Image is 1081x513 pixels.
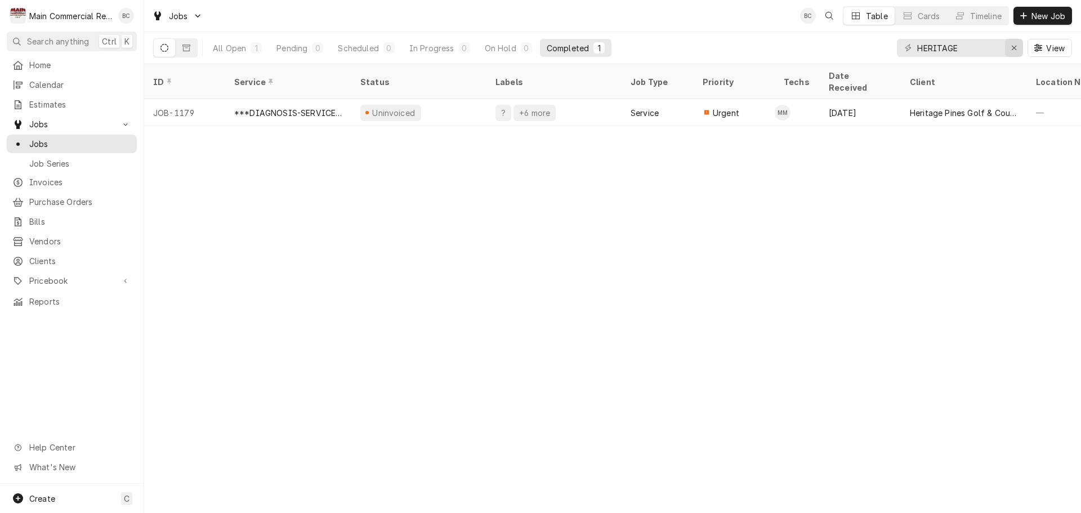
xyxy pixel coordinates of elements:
[29,461,130,473] span: What's New
[523,42,530,54] div: 0
[910,76,1016,88] div: Client
[10,8,26,24] div: M
[7,56,137,74] a: Home
[153,76,214,88] div: ID
[102,35,117,47] span: Ctrl
[7,438,137,457] a: Go to Help Center
[148,7,207,25] a: Go to Jobs
[29,118,114,130] span: Jobs
[1029,10,1067,22] span: New Job
[29,99,131,110] span: Estimates
[820,7,838,25] button: Open search
[7,154,137,173] a: Job Series
[784,76,811,88] div: Techs
[1005,39,1023,57] button: Erase input
[118,8,134,24] div: BC
[338,42,378,54] div: Scheduled
[866,10,888,22] div: Table
[386,42,392,54] div: 0
[29,79,131,91] span: Calendar
[10,8,26,24] div: Main Commercial Refrigeration Service's Avatar
[7,271,137,290] a: Go to Pricebook
[29,255,131,267] span: Clients
[124,35,129,47] span: K
[234,76,340,88] div: Service
[253,42,260,54] div: 1
[169,10,188,22] span: Jobs
[1044,42,1067,54] span: View
[29,216,131,227] span: Bills
[1028,39,1072,57] button: View
[500,107,507,119] div: ?
[7,252,137,270] a: Clients
[124,493,129,505] span: C
[7,75,137,94] a: Calendar
[213,42,246,54] div: All Open
[518,107,551,119] div: +6 more
[1013,7,1072,25] button: New Job
[7,212,137,231] a: Bills
[829,70,890,93] div: Date Received
[29,235,131,247] span: Vendors
[918,10,940,22] div: Cards
[547,42,589,54] div: Completed
[144,99,225,126] div: JOB-1179
[800,8,816,24] div: BC
[7,458,137,476] a: Go to What's New
[29,59,131,71] span: Home
[970,10,1002,22] div: Timeline
[27,35,89,47] span: Search anything
[276,42,307,54] div: Pending
[360,76,475,88] div: Status
[917,39,1002,57] input: Keyword search
[775,105,790,121] div: Mike Marchese's Avatar
[7,135,137,153] a: Jobs
[775,105,790,121] div: MM
[29,10,112,22] div: Main Commercial Refrigeration Service
[29,176,131,188] span: Invoices
[29,138,131,150] span: Jobs
[631,107,659,119] div: Service
[631,76,685,88] div: Job Type
[409,42,454,54] div: In Progress
[29,158,131,169] span: Job Series
[7,32,137,51] button: Search anythingCtrlK
[495,76,613,88] div: Labels
[7,232,137,251] a: Vendors
[910,107,1018,119] div: Heritage Pines Golf & Country Club
[29,296,131,307] span: Reports
[7,173,137,191] a: Invoices
[820,99,901,126] div: [DATE]
[800,8,816,24] div: Bookkeeper Main Commercial's Avatar
[371,107,417,119] div: Uninvoiced
[7,193,137,211] a: Purchase Orders
[29,275,114,287] span: Pricebook
[713,107,739,119] span: Urgent
[7,292,137,311] a: Reports
[485,42,516,54] div: On Hold
[596,42,602,54] div: 1
[29,196,131,208] span: Purchase Orders
[29,494,55,503] span: Create
[118,8,134,24] div: Bookkeeper Main Commercial's Avatar
[461,42,468,54] div: 0
[29,441,130,453] span: Help Center
[314,42,321,54] div: 0
[703,76,763,88] div: Priority
[7,95,137,114] a: Estimates
[7,115,137,133] a: Go to Jobs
